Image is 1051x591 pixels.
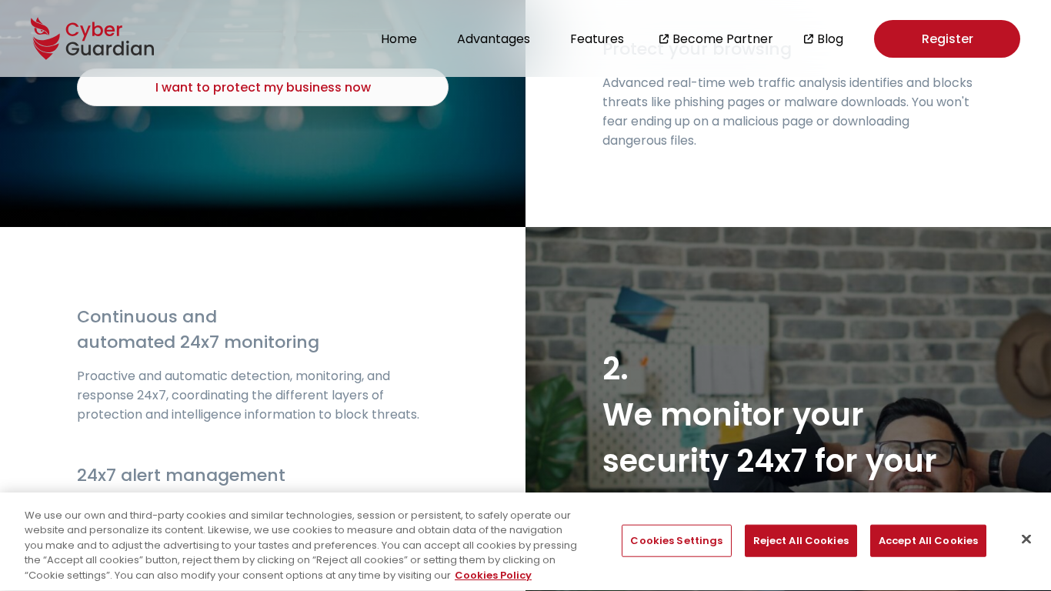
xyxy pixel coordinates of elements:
[77,462,449,488] h4: 24x7 alert management
[602,346,974,530] h3: 2. We monitor your security 24x7 for your peace of mind.
[455,568,532,583] a: More information about your privacy, opens in a new tab
[874,20,1020,58] a: Register
[817,29,843,48] a: Blog
[602,73,974,150] p: Advanced real-time web traffic analysis identifies and blocks threats like phishing pages or malw...
[870,525,986,557] button: Accept All Cookies
[77,304,449,355] h4: Continuous and automated 24x7 monitoring
[745,525,857,557] button: Reject All Cookies
[77,68,449,106] button: I want to protect my business now
[622,525,731,557] button: Cookies Settings, Opens the preference center dialog
[452,28,535,49] button: Advantages
[672,29,773,48] a: Become Partner
[77,366,449,424] p: Proactive and automatic detection, monitoring, and response 24x7, coordinating the different laye...
[376,28,422,49] button: Home
[25,508,578,583] div: We use our own and third-party cookies and similar technologies, session or persistent, to safely...
[566,28,629,49] button: Features
[1009,523,1043,556] button: Close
